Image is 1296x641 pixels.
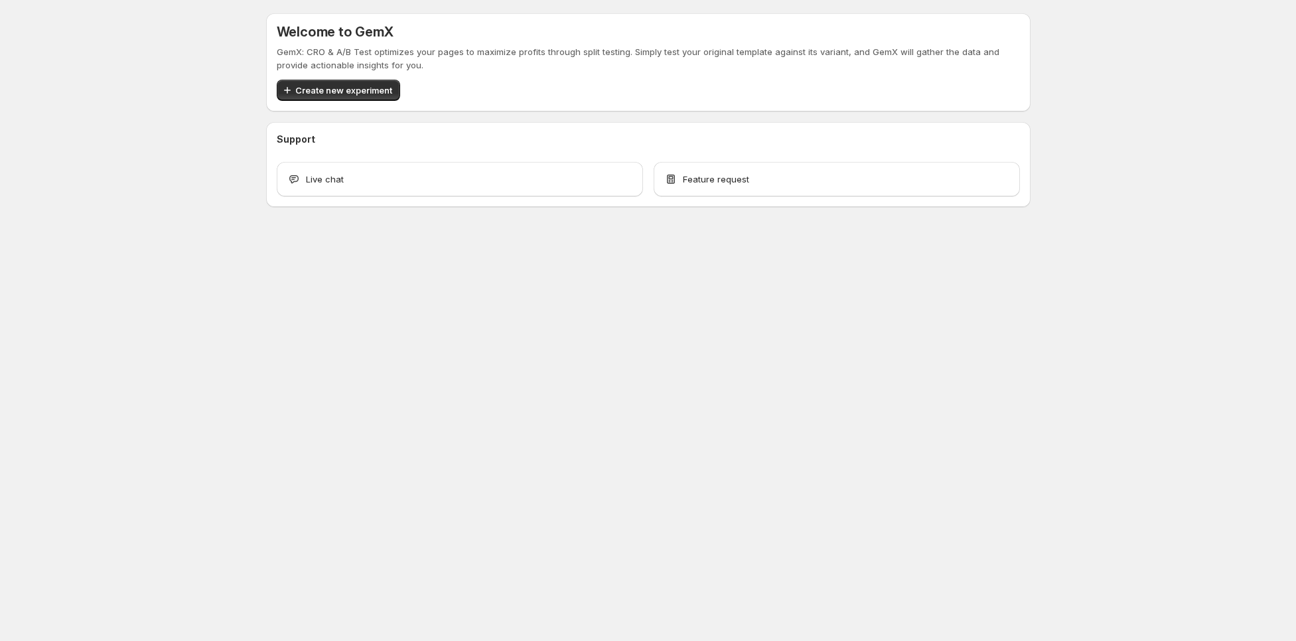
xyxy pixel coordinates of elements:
[277,80,400,101] button: Create new experiment
[683,173,749,186] span: Feature request
[277,133,315,146] h3: Support
[277,24,394,40] h5: Welcome to GemX
[295,84,392,97] span: Create new experiment
[277,45,1020,72] p: GemX: CRO & A/B Test optimizes your pages to maximize profits through split testing. Simply test ...
[306,173,344,186] span: Live chat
